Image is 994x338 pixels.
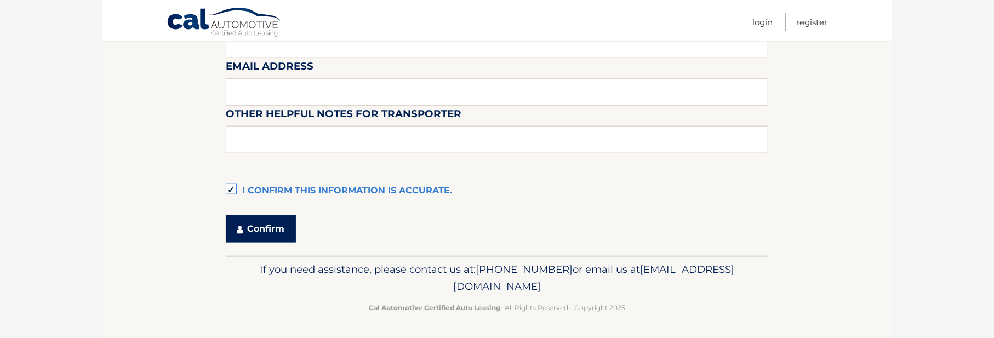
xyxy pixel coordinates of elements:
label: Email Address [226,58,313,78]
a: Register [796,13,827,31]
label: I confirm this information is accurate. [226,180,768,202]
p: If you need assistance, please contact us at: or email us at [233,261,761,296]
a: Cal Automotive [167,7,282,39]
label: Other helpful notes for transporter [226,106,461,126]
span: [PHONE_NUMBER] [476,263,573,276]
p: - All Rights Reserved - Copyright 2025 [233,302,761,313]
button: Confirm [226,215,296,243]
a: Login [752,13,773,31]
strong: Cal Automotive Certified Auto Leasing [369,303,500,312]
